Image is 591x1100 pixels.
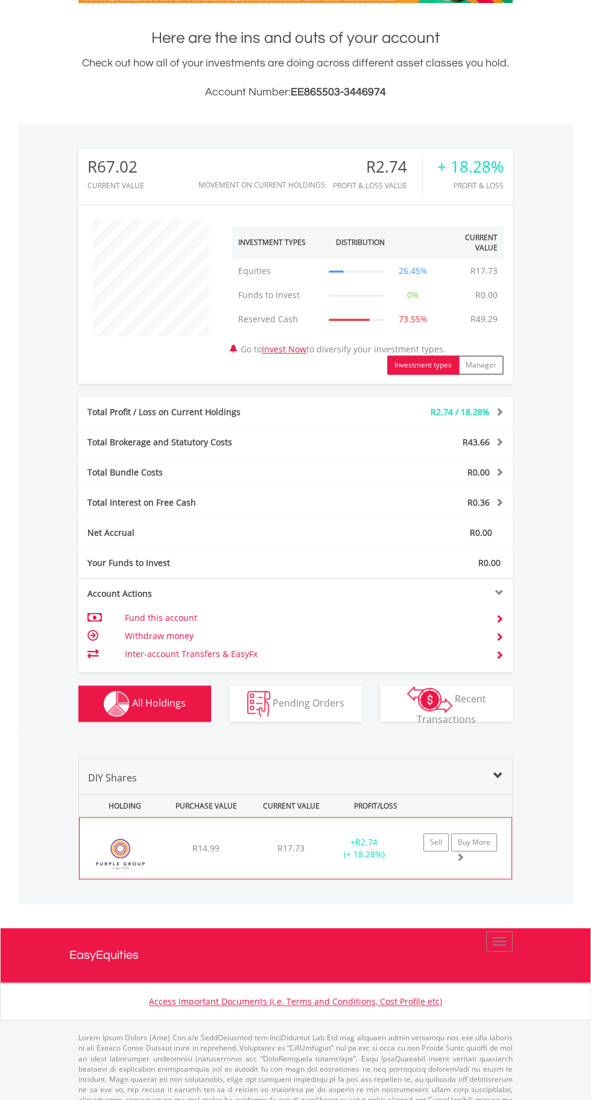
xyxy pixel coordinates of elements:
[435,226,504,259] th: Current Value
[407,686,452,713] img: transactions-zar-wht.png
[463,436,490,448] span: R43.66
[232,307,323,331] td: Reserved Cash
[223,214,513,375] div: Go to to diversify your investment types.
[387,355,459,375] button: Investment types
[232,283,323,307] td: Funds to Invest
[165,795,247,817] div: PURCHASE VALUE
[78,557,295,569] div: Your Funds to Invest
[467,466,490,478] span: R0.00
[390,259,435,283] td: 26.45%
[232,226,323,259] th: Investment Types
[78,27,513,49] h1: Here are the ins and outs of your account
[125,627,481,645] td: Withdraw money
[192,842,220,854] span: R14.99
[78,685,211,722] button: All Holdings
[104,691,130,717] img: holdings-wht.png
[464,259,504,283] td: R17.73
[335,237,384,247] div: Distribution
[262,343,306,355] a: Invest Now
[464,307,504,331] td: R49.29
[437,158,504,176] div: + 18.28%
[277,842,305,854] span: R17.73
[390,307,435,331] td: 73.55%
[431,406,490,418] span: R2.74 / 18.28%
[87,182,144,189] div: CURRENT VALUE
[132,696,186,709] span: All Holdings
[273,696,344,709] span: Pending Orders
[326,836,402,860] div: + (+ 18.28%)
[87,158,144,176] div: R67.02
[78,466,332,478] div: Total Bundle Costs
[232,259,323,283] td: Equities
[69,928,522,982] a: EasyEquities
[335,795,417,817] div: PROFIT/LOSS
[78,436,332,448] div: Total Brokerage and Statutory Costs
[78,406,332,418] div: Total Profit / Loss on Current Holdings
[470,527,492,538] span: R0.00
[423,833,449,851] a: Sell
[437,182,504,189] div: Profit & Loss
[125,609,481,627] td: Fund this account
[88,771,137,784] span: DIY Shares
[380,685,513,722] button: Recent Transactions
[229,685,362,722] button: Pending Orders
[458,355,504,375] button: Manager
[81,795,163,817] div: HOLDING
[291,86,386,98] span: EE865503-3446974
[451,833,497,851] a: Buy More
[390,283,435,307] td: 0%
[247,691,270,717] img: pending_instructions-wht.png
[78,55,513,101] div: Check out how all of your investments are doing across different asset classes you hold.
[333,158,422,176] div: R2.74
[250,795,332,817] div: CURRENT VALUE
[467,497,490,508] span: R0.36
[125,645,481,663] td: Inter-account Transfers & EasyFx
[78,497,332,509] div: Total Interest on Free Cash
[149,996,442,1007] a: Access Important Documents (i.e. Terms and Conditions, Cost Profile etc)
[78,84,513,101] h3: Account Number:
[478,557,501,568] span: R0.00
[198,181,327,189] div: Movement on Current Holdings:
[86,833,155,876] img: EQU.ZA.PPE.png
[355,836,378,848] span: R2.74
[78,527,332,539] div: Net Accrual
[469,283,504,307] td: R0.00
[78,588,295,600] div: Account Actions
[333,182,422,189] div: Profit & Loss Value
